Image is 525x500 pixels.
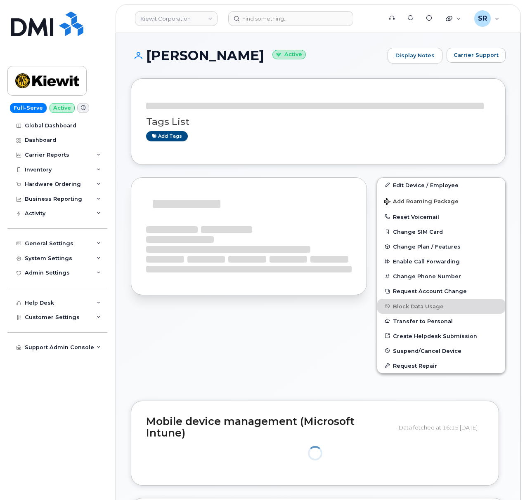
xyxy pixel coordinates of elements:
button: Request Repair [377,358,505,373]
span: Change Plan / Features [393,244,461,250]
h1: [PERSON_NAME] [131,48,383,63]
button: Add Roaming Package [377,192,505,209]
div: Data fetched at 16:15 [DATE] [399,420,484,435]
button: Transfer to Personal [377,314,505,329]
a: Edit Device / Employee [377,178,505,192]
h2: Mobile device management (Microsoft Intune) [146,416,393,439]
button: Reset Voicemail [377,209,505,224]
h3: Tags List [146,117,490,127]
span: Enable Call Forwarding [393,258,460,265]
button: Change SIM Card [377,224,505,239]
button: Enable Call Forwarding [377,254,505,269]
a: Add tags [146,131,188,141]
small: Active [272,50,306,59]
button: Change Phone Number [377,269,505,284]
a: Create Helpdesk Submission [377,329,505,343]
span: Add Roaming Package [384,198,459,206]
button: Suspend/Cancel Device [377,343,505,358]
button: Carrier Support [447,48,506,63]
button: Request Account Change [377,284,505,298]
button: Block Data Usage [377,299,505,314]
a: Display Notes [388,48,442,63]
span: Carrier Support [454,51,499,59]
span: Suspend/Cancel Device [393,347,461,354]
button: Change Plan / Features [377,239,505,254]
